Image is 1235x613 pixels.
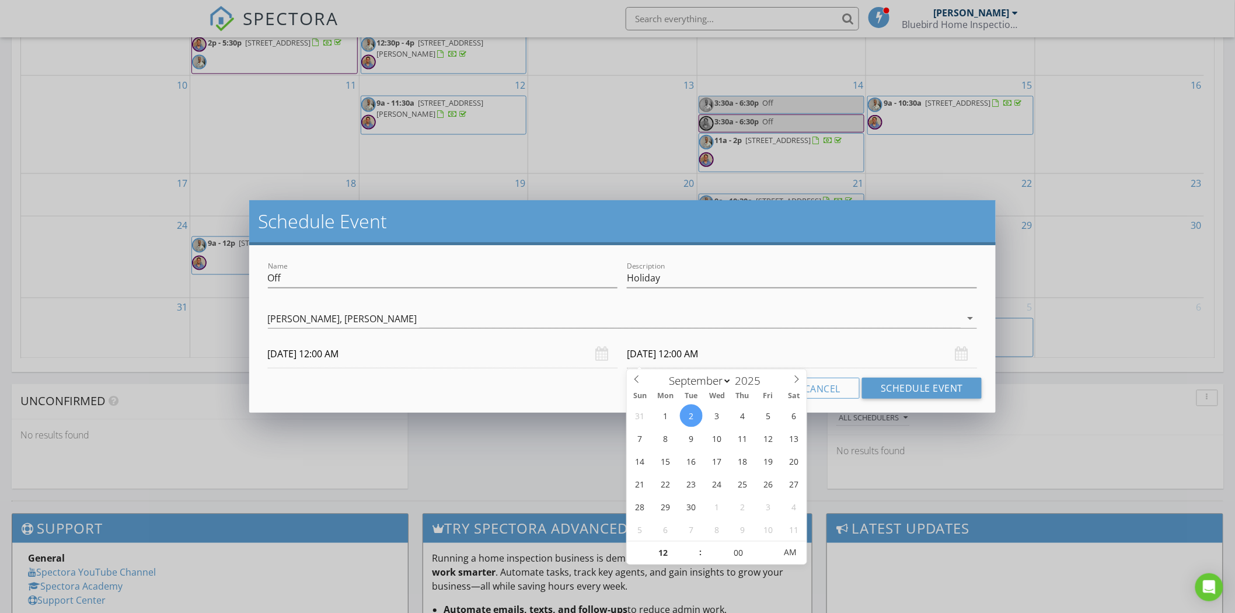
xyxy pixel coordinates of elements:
[731,496,754,518] span: October 2, 2025
[755,393,781,400] span: Fri
[706,473,728,496] span: September 24, 2025
[345,314,417,324] div: [PERSON_NAME]
[757,427,780,450] span: September 12, 2025
[862,378,982,399] button: Schedule Event
[654,427,677,450] span: September 8, 2025
[783,496,805,518] span: October 4, 2025
[629,473,651,496] span: September 21, 2025
[781,393,807,400] span: Sat
[775,541,807,565] span: Click to toggle
[732,374,770,389] input: Year
[678,393,704,400] span: Tue
[731,450,754,473] span: September 18, 2025
[680,518,703,541] span: October 7, 2025
[268,340,618,368] input: Select date
[653,393,678,400] span: Mon
[629,427,651,450] span: September 7, 2025
[731,427,754,450] span: September 11, 2025
[757,405,780,427] span: September 5, 2025
[629,518,651,541] span: October 5, 2025
[730,393,755,400] span: Thu
[757,473,780,496] span: September 26, 2025
[706,450,728,473] span: September 17, 2025
[757,496,780,518] span: October 3, 2025
[706,427,728,450] span: September 10, 2025
[1195,573,1223,601] div: Open Intercom Messenger
[627,340,977,368] input: Select date
[783,450,805,473] span: September 20, 2025
[704,393,730,400] span: Wed
[627,393,653,400] span: Sun
[783,405,805,427] span: September 6, 2025
[731,518,754,541] span: October 9, 2025
[680,473,703,496] span: September 23, 2025
[680,405,703,427] span: September 2, 2025
[699,541,703,565] span: :
[783,427,805,450] span: September 13, 2025
[680,427,703,450] span: September 9, 2025
[654,450,677,473] span: September 15, 2025
[731,405,754,427] span: September 4, 2025
[706,518,728,541] span: October 8, 2025
[706,405,728,427] span: September 3, 2025
[654,405,677,427] span: September 1, 2025
[268,314,343,324] div: [PERSON_NAME],
[629,405,651,427] span: August 31, 2025
[654,518,677,541] span: October 6, 2025
[963,311,977,325] i: arrow_drop_down
[680,450,703,473] span: September 16, 2025
[706,496,728,518] span: October 1, 2025
[783,473,805,496] span: September 27, 2025
[757,518,780,541] span: October 10, 2025
[629,450,651,473] span: September 14, 2025
[731,473,754,496] span: September 25, 2025
[654,473,677,496] span: September 22, 2025
[654,496,677,518] span: September 29, 2025
[785,378,860,399] button: Cancel
[757,450,780,473] span: September 19, 2025
[629,496,651,518] span: September 28, 2025
[259,210,987,233] h2: Schedule Event
[680,496,703,518] span: September 30, 2025
[783,518,805,541] span: October 11, 2025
